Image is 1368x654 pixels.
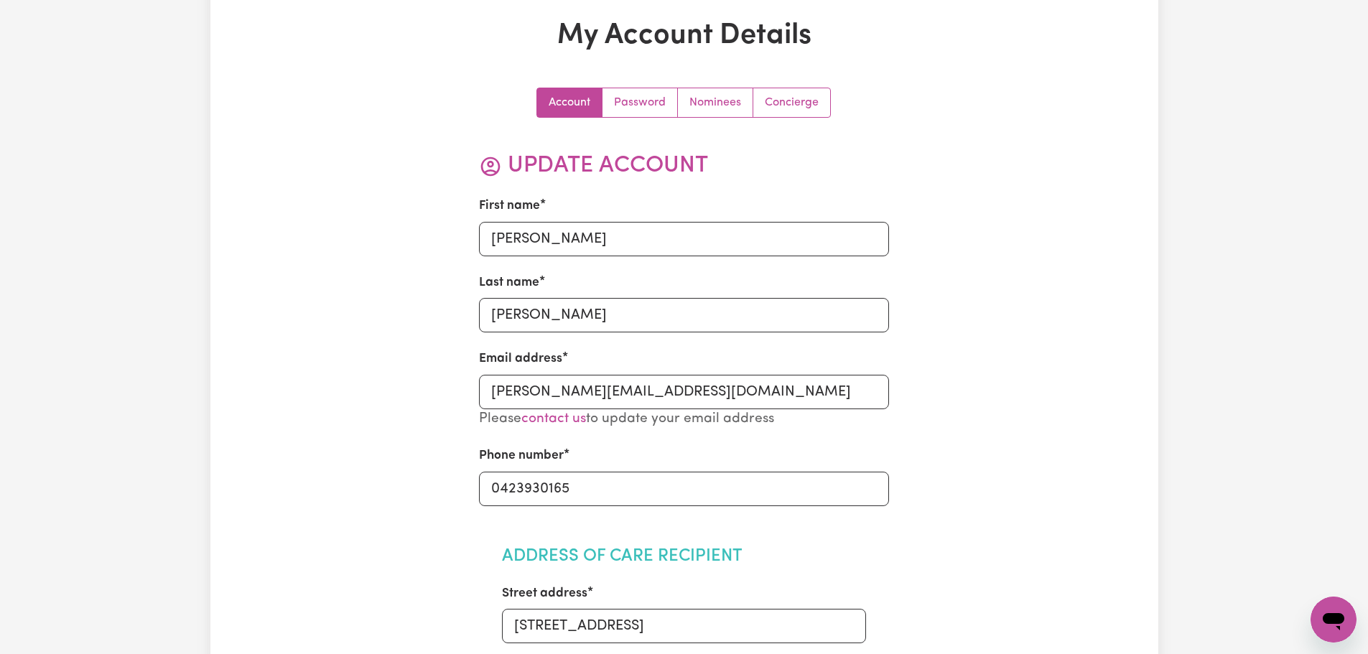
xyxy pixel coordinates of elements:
input: e.g. 24/29, Victoria St. [502,609,866,643]
input: e.g. Beth [479,222,889,256]
a: Update your account [537,88,602,117]
p: Please to update your email address [479,409,889,430]
input: e.g. Childs [479,298,889,332]
a: Update your password [602,88,678,117]
h2: Update Account [479,152,889,179]
a: Update your nominees [678,88,753,117]
label: First name [479,197,540,215]
label: Street address [502,584,587,603]
label: Last name [479,274,539,292]
input: e.g. beth.childs@gmail.com [479,375,889,409]
iframe: Button to launch messaging window [1311,597,1357,643]
input: e.g. 0410 123 456 [479,472,889,506]
a: contact us [521,412,586,426]
h1: My Account Details [377,19,992,53]
label: Phone number [479,447,564,465]
a: Update account manager [753,88,830,117]
label: Email address [479,350,562,368]
h2: Address of Care Recipient [502,546,866,567]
